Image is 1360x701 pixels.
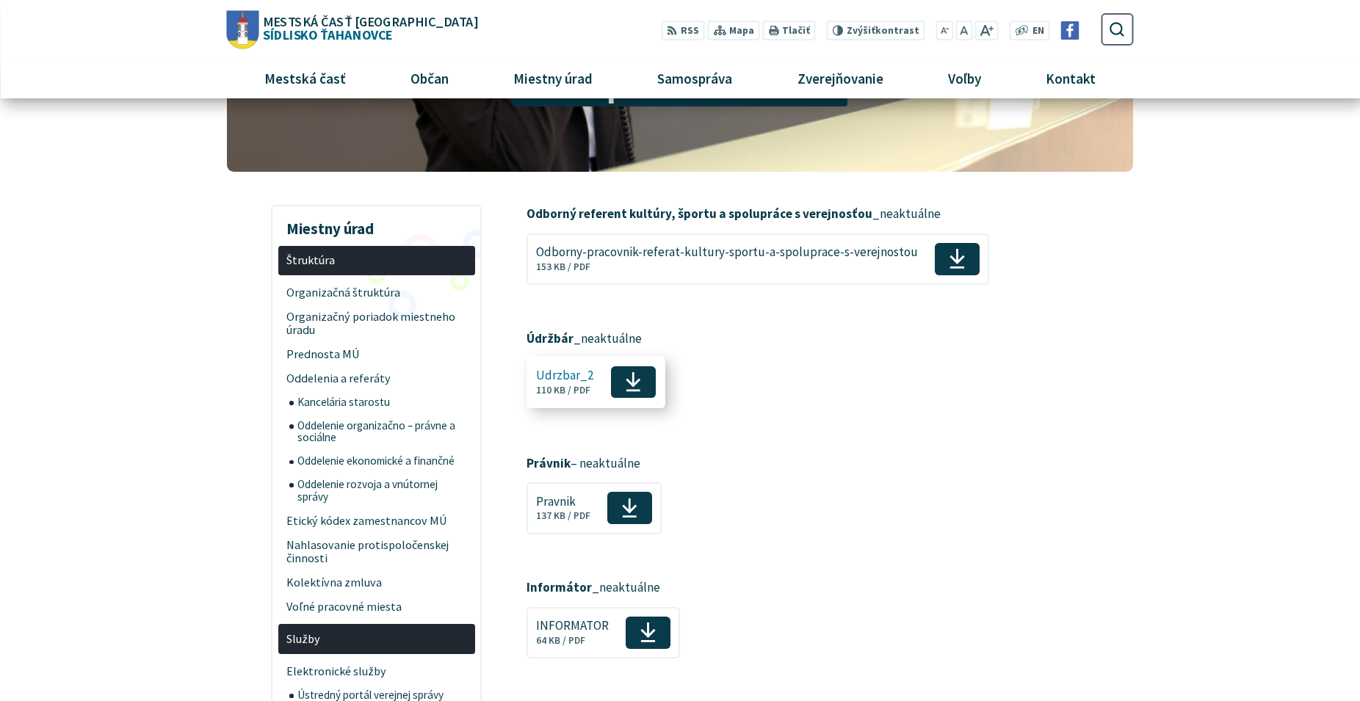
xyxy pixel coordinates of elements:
[975,21,998,40] button: Zväčšiť veľkosť písma
[278,246,475,276] a: Štruktúra
[527,607,680,658] a: INFORMATOR64 KB / PDF
[289,473,475,509] a: Oddelenie rozvoja a vnútornej správy
[536,634,585,647] span: 64 KB / PDF
[297,450,466,473] span: Oddelenie ekonomické a finančné
[527,579,592,595] strong: Informátor
[297,391,466,414] span: Kancelária starostu
[762,21,815,40] button: Tlačiť
[936,21,953,40] button: Zmenšiť veľkosť písma
[278,342,475,366] a: Prednosta MÚ
[847,24,875,37] span: Zvýšiť
[278,595,475,619] a: Voľné pracovné miesta
[384,59,476,98] a: Občan
[278,305,475,343] a: Organizačný poriadok miestneho úradu
[227,10,478,48] a: Logo Sídlisko Ťahanovce, prejsť na domovskú stránku.
[652,59,738,98] span: Samospráva
[278,533,475,570] a: Nahlasovanie protispoločenskej činnosti
[508,59,598,98] span: Miestny úrad
[527,205,1022,224] p: _neaktuálne
[263,15,477,28] span: Mestská časť [GEOGRAPHIC_DATA]
[289,414,475,450] a: Oddelenie organizačno – právne a sociálne
[278,509,475,533] a: Etický kódex zamestnancov MÚ
[286,595,466,619] span: Voľné pracovné miesta
[286,627,466,651] span: Služby
[1028,23,1048,39] a: EN
[536,384,590,396] span: 110 KB / PDF
[286,509,466,533] span: Etický kódex zamestnancov MÚ
[536,245,918,259] span: Odborny-pracovnik-referat-kultury-sportu-a-spoluprace-s-verejnostou
[527,482,662,534] a: Pravnik137 KB / PDF
[536,495,590,509] span: Pravnik
[297,473,466,509] span: Oddelenie rozvoja a vnútornej správy
[286,533,466,570] span: Nahlasovanie protispoločenskej činnosti
[661,21,704,40] a: RSS
[527,454,1022,473] p: – neaktuálne
[286,570,466,595] span: Kolektívna zmluva
[278,209,475,240] h3: Miestny úrad
[286,342,466,366] span: Prednosta MÚ
[297,414,466,450] span: Oddelenie organizačno – právne a sociálne
[1040,59,1101,98] span: Kontakt
[536,619,609,633] span: INFORMATOR
[278,660,475,684] a: Elektronické služby
[536,261,590,273] span: 153 KB / PDF
[527,330,1022,349] p: _neaktuálne
[259,59,352,98] span: Mestská časť
[238,59,373,98] a: Mestská časť
[527,330,574,346] strong: Údržbár
[847,25,919,37] span: kontrast
[956,21,972,40] button: Nastaviť pôvodnú veľkosť písma
[286,305,466,343] span: Organizačný poriadok miestneho úradu
[942,59,986,98] span: Voľby
[527,578,1022,598] p: _neaktuálne
[286,366,466,391] span: Oddelenia a referáty
[278,366,475,391] a: Oddelenia a referáty
[289,450,475,473] a: Oddelenie ekonomické a finančné
[227,10,259,48] img: Prejsť na domovskú stránku
[487,59,620,98] a: Miestny úrad
[827,21,925,40] button: Zvýšiťkontrast
[1019,59,1122,98] a: Kontakt
[770,59,910,98] a: Zverejňovanie
[258,15,477,41] span: Sídlisko Ťahanovce
[792,59,889,98] span: Zverejňovanie
[527,206,872,222] strong: Odborný referent kultúry, športu a spolupráce s verejnosťou
[707,21,759,40] a: Mapa
[536,368,594,382] span: Udrzbar_2
[289,391,475,414] a: Kancelária starostu
[782,25,810,37] span: Tlačiť
[681,23,699,39] span: RSS
[1032,23,1044,39] span: EN
[278,624,475,654] a: Služby
[527,233,989,285] a: Odborny-pracovnik-referat-kultury-sportu-a-spoluprace-s-verejnostou153 KB / PDF
[536,509,590,522] span: 137 KB / PDF
[286,281,466,305] span: Organizačná štruktúra
[1061,21,1079,40] img: Prejsť na Facebook stránku
[278,570,475,595] a: Kolektívna zmluva
[729,23,754,39] span: Mapa
[286,660,466,684] span: Elektronické služby
[405,59,455,98] span: Občan
[278,281,475,305] a: Organizačná štruktúra
[921,59,1008,98] a: Voľby
[527,356,665,407] a: Udrzbar_2110 KB / PDF
[527,455,571,471] strong: Právnik
[631,59,759,98] a: Samospráva
[286,248,466,272] span: Štruktúra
